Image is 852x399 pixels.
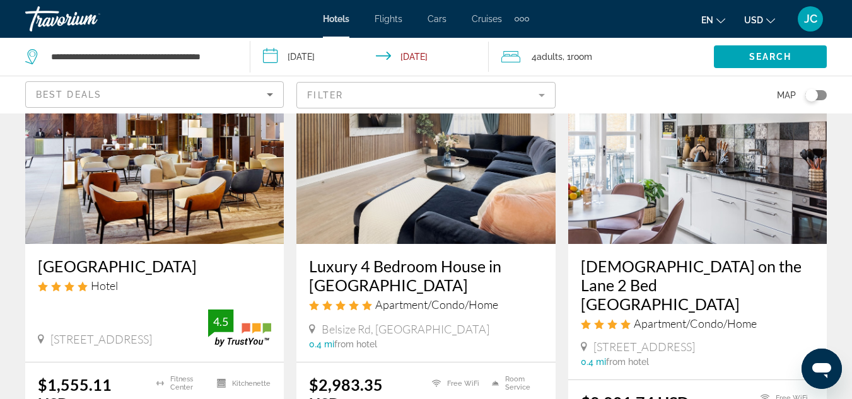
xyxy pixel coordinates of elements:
span: 4 [532,48,563,66]
li: Free WiFi [426,375,486,391]
span: [STREET_ADDRESS] [593,340,695,354]
span: USD [744,15,763,25]
li: Fitness Center [150,375,211,391]
span: Belsize Rd, [GEOGRAPHIC_DATA] [322,322,489,336]
button: Toggle map [796,90,827,101]
span: Hotel [91,279,118,292]
img: trustyou-badge.svg [208,309,271,347]
a: Cars [428,14,446,24]
span: Adults [537,52,563,62]
button: User Menu [794,6,827,32]
img: Hotel image [296,42,555,244]
span: JC [804,13,817,25]
a: [DEMOGRAPHIC_DATA] on the Lane 2 Bed [GEOGRAPHIC_DATA] [581,257,814,313]
span: from hotel [606,357,649,367]
a: Hotels [323,14,349,24]
button: Filter [296,81,555,109]
span: Room [571,52,592,62]
span: 0.4 mi [309,339,334,349]
div: 5 star Apartment [309,298,542,311]
span: Best Deals [36,90,102,100]
button: Change language [701,11,725,29]
span: Search [749,52,792,62]
span: 0.4 mi [581,357,606,367]
mat-select: Sort by [36,87,273,102]
span: en [701,15,713,25]
button: Search [714,45,827,68]
span: Map [777,86,796,104]
iframe: Botón para iniciar la ventana de mensajería [802,349,842,389]
span: from hotel [334,339,377,349]
li: Room Service [486,375,543,391]
img: Hotel image [25,42,284,244]
button: Change currency [744,11,775,29]
span: Apartment/Condo/Home [375,298,498,311]
a: Flights [375,14,402,24]
button: Check-in date: Oct 21, 2025 Check-out date: Oct 25, 2025 [250,38,488,76]
div: 4.5 [208,314,233,329]
a: [GEOGRAPHIC_DATA] [38,257,271,275]
div: 4 star Apartment [581,316,814,330]
a: Cruises [472,14,502,24]
button: Extra navigation items [515,9,529,29]
li: Kitchenette [211,375,271,391]
span: , 1 [563,48,592,66]
a: Travorium [25,3,151,35]
span: [STREET_ADDRESS] [50,332,152,346]
div: 4 star Hotel [38,279,271,292]
button: Travelers: 4 adults, 0 children [489,38,714,76]
a: Luxury 4 Bedroom House in [GEOGRAPHIC_DATA] [309,257,542,294]
img: Hotel image [568,42,827,244]
span: Apartment/Condo/Home [634,316,757,330]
